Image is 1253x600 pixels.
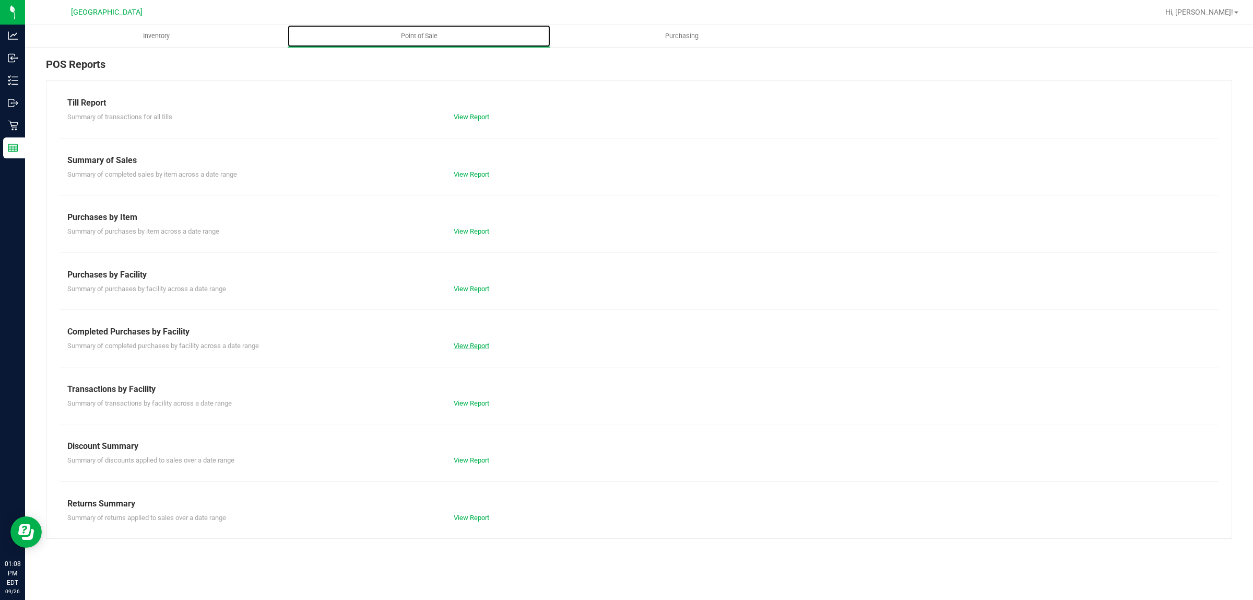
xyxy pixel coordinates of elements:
div: Summary of Sales [67,154,1211,167]
span: Summary of discounts applied to sales over a date range [67,456,234,464]
span: Inventory [129,31,184,41]
div: Purchases by Item [67,211,1211,224]
span: Summary of transactions by facility across a date range [67,399,232,407]
div: Till Report [67,97,1211,109]
p: 09/26 [5,587,20,595]
div: Transactions by Facility [67,383,1211,396]
a: View Report [454,456,489,464]
span: [GEOGRAPHIC_DATA] [71,8,143,17]
a: View Report [454,285,489,293]
div: Purchases by Facility [67,269,1211,281]
a: Point of Sale [288,25,550,47]
a: Purchasing [550,25,813,47]
inline-svg: Inbound [8,53,18,63]
a: View Report [454,399,489,407]
span: Summary of transactions for all tills [67,113,172,121]
div: Returns Summary [67,498,1211,510]
inline-svg: Analytics [8,30,18,41]
a: View Report [454,227,489,235]
a: View Report [454,342,489,350]
a: View Report [454,113,489,121]
span: Hi, [PERSON_NAME]! [1165,8,1233,16]
div: Completed Purchases by Facility [67,326,1211,338]
inline-svg: Inventory [8,75,18,86]
div: Discount Summary [67,440,1211,453]
span: Summary of completed purchases by facility across a date range [67,342,259,350]
inline-svg: Outbound [8,98,18,108]
a: View Report [454,170,489,178]
div: POS Reports [46,56,1232,80]
a: View Report [454,514,489,522]
a: Inventory [25,25,288,47]
span: Purchasing [651,31,713,41]
span: Summary of returns applied to sales over a date range [67,514,226,522]
span: Summary of purchases by item across a date range [67,227,219,235]
span: Summary of purchases by facility across a date range [67,285,226,293]
span: Point of Sale [387,31,452,41]
p: 01:08 PM EDT [5,559,20,587]
inline-svg: Retail [8,120,18,131]
inline-svg: Reports [8,143,18,153]
span: Summary of completed sales by item across a date range [67,170,237,178]
iframe: Resource center [10,516,42,548]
